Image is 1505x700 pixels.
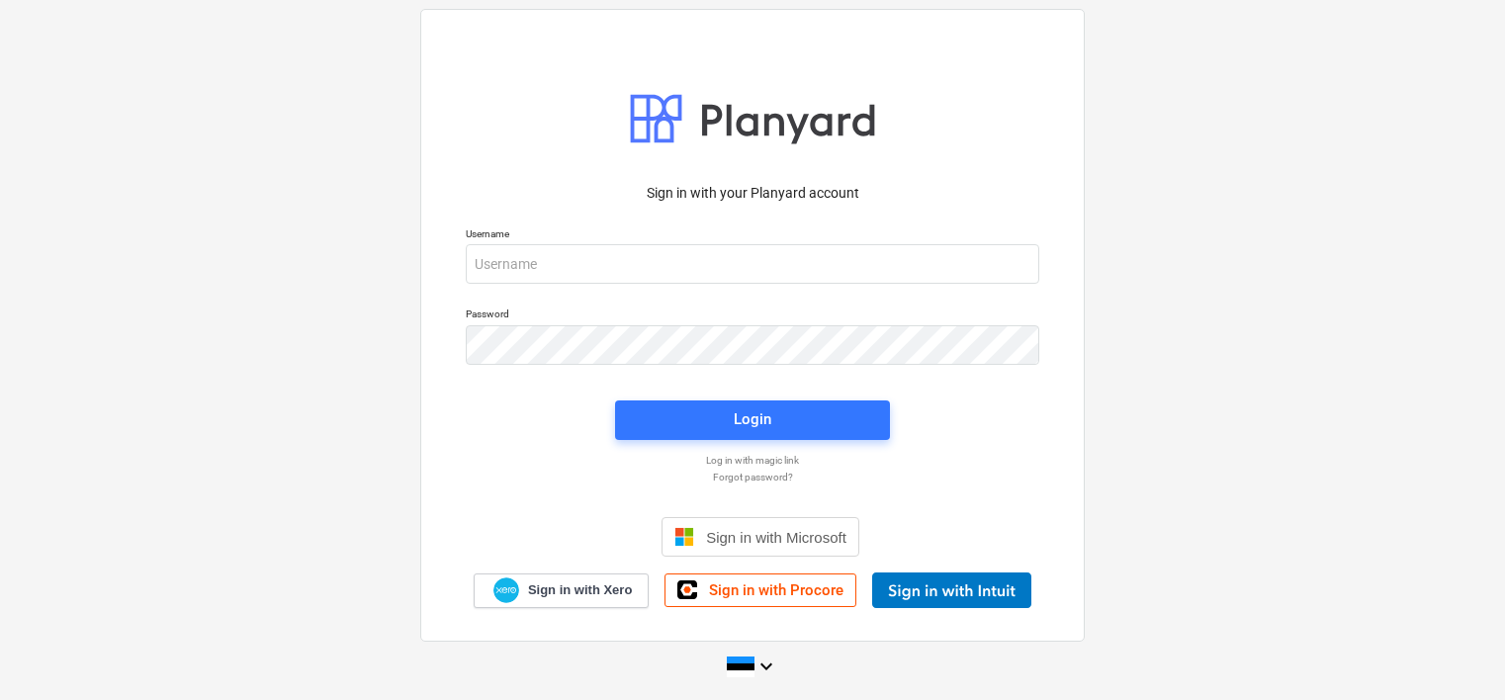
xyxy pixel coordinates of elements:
input: Username [466,244,1039,284]
img: Microsoft logo [674,527,694,547]
span: Sign in with Procore [709,581,843,599]
a: Forgot password? [456,471,1049,483]
img: Xero logo [493,577,519,604]
p: Sign in with your Planyard account [466,183,1039,204]
i: keyboard_arrow_down [754,655,778,678]
p: Username [466,227,1039,244]
a: Sign in with Procore [664,573,856,607]
a: Log in with magic link [456,454,1049,467]
span: Sign in with Microsoft [706,529,846,546]
div: Login [734,406,771,432]
p: Password [466,307,1039,324]
a: Sign in with Xero [474,573,650,608]
button: Login [615,400,890,440]
span: Sign in with Xero [528,581,632,599]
